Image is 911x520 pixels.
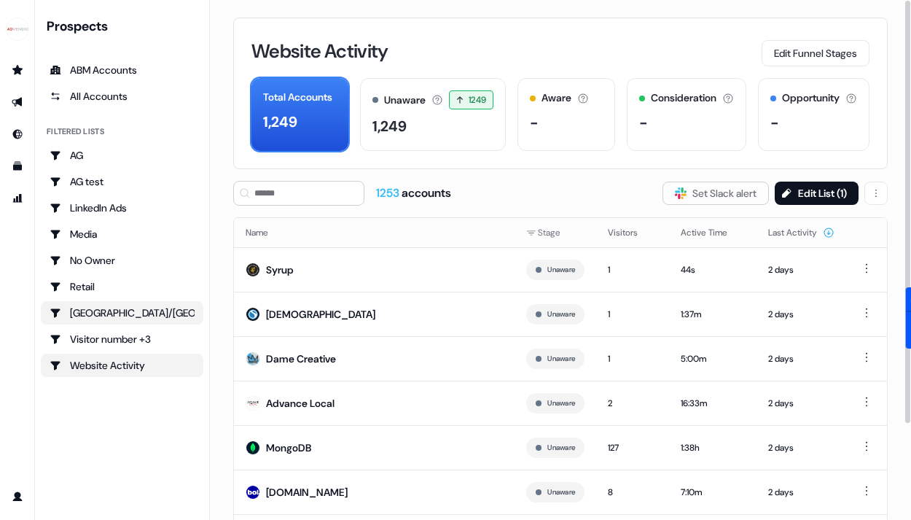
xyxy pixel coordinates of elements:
a: Go to No Owner [41,249,203,272]
button: Unaware [547,397,575,410]
div: - [639,112,648,133]
button: Unaware [547,352,575,365]
div: All Accounts [50,89,195,104]
button: Unaware [547,486,575,499]
span: 1249 [469,93,487,107]
div: MongoDB [266,441,311,455]
div: - [530,112,539,133]
a: Go to LinkedIn Ads [41,196,203,220]
a: All accounts [41,85,203,108]
button: Unaware [547,263,575,276]
a: ABM Accounts [41,58,203,82]
div: 16:33m [681,396,745,411]
a: Go to USA/Canada [41,301,203,325]
div: LinkedIn Ads [50,201,195,215]
div: - [770,112,779,133]
a: Go to Inbound [6,123,29,146]
div: Retail [50,279,195,294]
div: [DEMOGRAPHIC_DATA] [266,307,375,322]
div: 1 [608,263,657,277]
a: Go to attribution [6,187,29,210]
a: Go to templates [6,155,29,178]
div: 1:37m [681,307,745,322]
div: Visitor number +3 [50,332,195,346]
button: Visitors [608,220,655,246]
div: [DOMAIN_NAME] [266,485,348,500]
button: Active Time [681,220,745,246]
div: 1,249 [263,111,297,133]
div: 2 days [768,396,834,411]
a: Go to Visitor number +3 [41,327,203,351]
div: 1 [608,307,657,322]
div: 2 days [768,307,834,322]
div: Consideration [651,90,716,106]
div: AG [50,148,195,163]
a: Go to prospects [6,58,29,82]
div: Prospects [47,18,203,35]
a: Go to profile [6,485,29,508]
div: 2 days [768,441,834,455]
a: Go to AG test [41,170,203,193]
a: Go to Website Activity [41,354,203,377]
div: Total Accounts [263,90,332,105]
div: Aware [541,90,571,106]
div: 1,249 [372,115,407,137]
div: 8 [608,485,657,500]
div: 44s [681,263,745,277]
div: 2 days [768,485,834,500]
div: Stage [526,225,584,240]
div: Filtered lists [47,125,104,138]
a: Go to outbound experience [6,90,29,114]
div: AG test [50,174,195,189]
div: Unaware [384,93,426,108]
div: 2 days [768,263,834,277]
div: 5:00m [681,352,745,366]
h3: Website Activity [251,42,388,61]
div: 127 [608,441,657,455]
button: Edit Funnel Stages [762,40,869,66]
div: 2 days [768,352,834,366]
button: Edit List (1) [775,182,859,205]
div: No Owner [50,253,195,268]
div: accounts [376,185,451,201]
th: Name [234,218,515,247]
div: Dame Creative [266,352,336,366]
span: 1253 [376,185,402,201]
button: Unaware [547,308,575,321]
div: Syrup [266,263,294,277]
a: Go to Retail [41,275,203,298]
div: 7:10m [681,485,745,500]
a: Go to Media [41,222,203,246]
div: Advance Local [266,396,335,411]
div: Media [50,227,195,241]
button: Last Activity [768,220,834,246]
div: 1 [608,352,657,366]
button: Unaware [547,441,575,454]
button: Set Slack alert [662,182,769,205]
div: 2 [608,396,657,411]
div: [GEOGRAPHIC_DATA]/[GEOGRAPHIC_DATA] [50,306,195,320]
div: 1:38h [681,441,745,455]
div: ABM Accounts [50,63,195,77]
a: Go to AG [41,144,203,167]
div: Website Activity [50,358,195,373]
div: Opportunity [782,90,840,106]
